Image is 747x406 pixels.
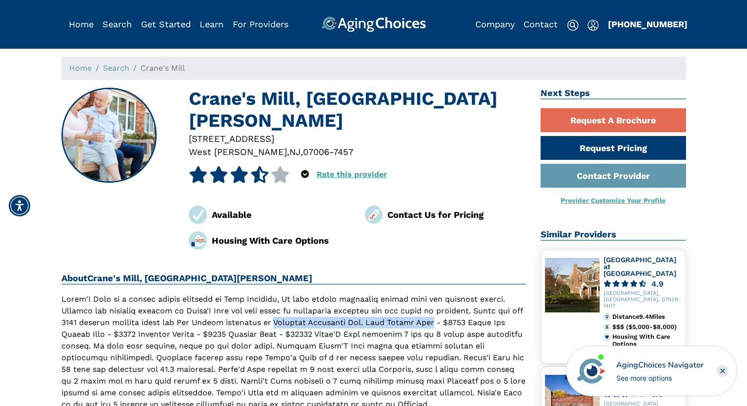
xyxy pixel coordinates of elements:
img: AgingChoices [321,17,425,32]
div: Available [212,208,350,221]
div: Accessibility Menu [9,195,30,216]
div: 3.0 [651,390,663,398]
a: Contact Provider [541,164,686,188]
img: avatar [575,354,608,387]
a: Search [102,19,132,29]
div: Popover trigger [102,17,132,32]
nav: breadcrumb [61,57,686,80]
img: primary.svg [604,333,610,340]
div: [GEOGRAPHIC_DATA], [GEOGRAPHIC_DATA], 07928-1407 [604,290,682,309]
div: Close [717,365,728,377]
a: [GEOGRAPHIC_DATA] at [GEOGRAPHIC_DATA] [604,256,676,277]
div: Housing With Care Options [212,234,350,247]
div: 4.9 [651,280,664,288]
div: 07006-7457 [303,145,353,158]
a: Rate this provider [317,170,387,179]
span: , [301,147,303,157]
img: Crane's Mill, West Caldwell NJ [62,89,156,182]
span: , [287,147,289,157]
h1: Crane's Mill, [GEOGRAPHIC_DATA][PERSON_NAME] [189,88,526,132]
a: Company [475,19,515,29]
span: West [PERSON_NAME] [189,147,287,157]
div: Contact Us for Pricing [387,208,526,221]
a: Home [69,63,92,73]
div: See more options [616,373,704,383]
h2: About Crane's Mill, [GEOGRAPHIC_DATA][PERSON_NAME] [61,273,526,285]
img: user-icon.svg [587,19,599,31]
img: cost.svg [604,324,610,330]
div: Housing With Care Options [612,333,681,348]
div: [STREET_ADDRESS] [189,132,526,145]
a: Request Pricing [541,136,686,160]
a: Home [69,19,94,29]
img: distance.svg [604,313,610,320]
a: Request A Brochure [541,108,686,132]
div: Popover trigger [301,166,309,183]
span: NJ [289,147,301,157]
a: Search [103,63,129,73]
a: Learn [200,19,223,29]
div: Distance 9.4 Miles [612,313,681,320]
a: For Providers [233,19,288,29]
span: Crane's Mill [141,63,185,73]
img: search-icon.svg [567,19,579,31]
a: Provider Customize Your Profile [561,196,666,204]
a: Get Started [141,19,191,29]
h2: Next Steps [541,88,686,99]
h2: Similar Providers [541,229,686,241]
div: Popover trigger [587,17,599,32]
div: AgingChoices Navigator [616,359,704,371]
div: $$$ ($5,000-$8,000) [612,324,681,330]
a: Contact [524,19,558,29]
a: 4.9 [604,280,682,288]
a: [PHONE_NUMBER] [608,19,687,29]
